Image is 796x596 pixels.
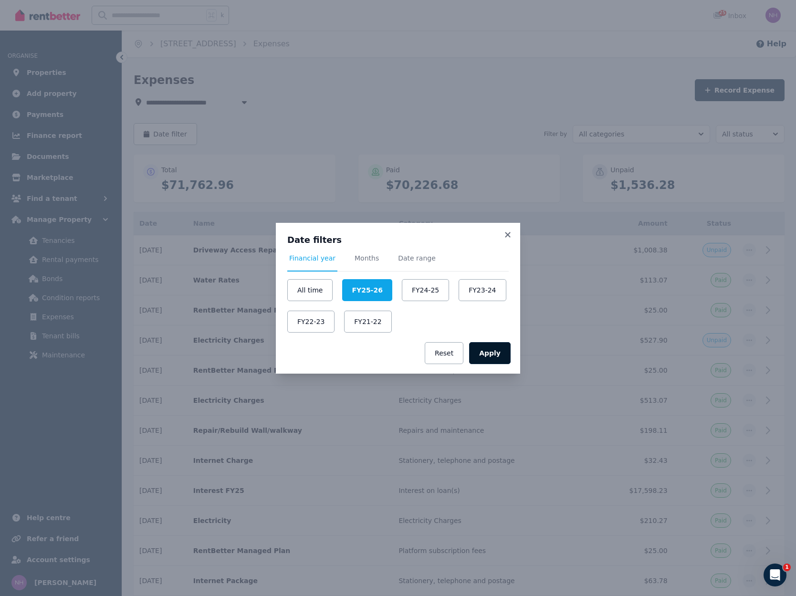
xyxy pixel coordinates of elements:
[287,253,509,272] nav: Tabs
[402,279,449,301] button: FY24-25
[287,234,509,246] h3: Date filters
[344,311,391,333] button: FY21-22
[764,564,786,586] iframe: Intercom live chat
[355,253,379,263] span: Months
[783,564,791,571] span: 1
[459,279,506,301] button: FY23-24
[469,342,511,364] button: Apply
[287,279,333,301] button: All time
[342,279,392,301] button: FY25-26
[398,253,436,263] span: Date range
[425,342,463,364] button: Reset
[289,253,335,263] span: Financial year
[287,311,335,333] button: FY22-23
